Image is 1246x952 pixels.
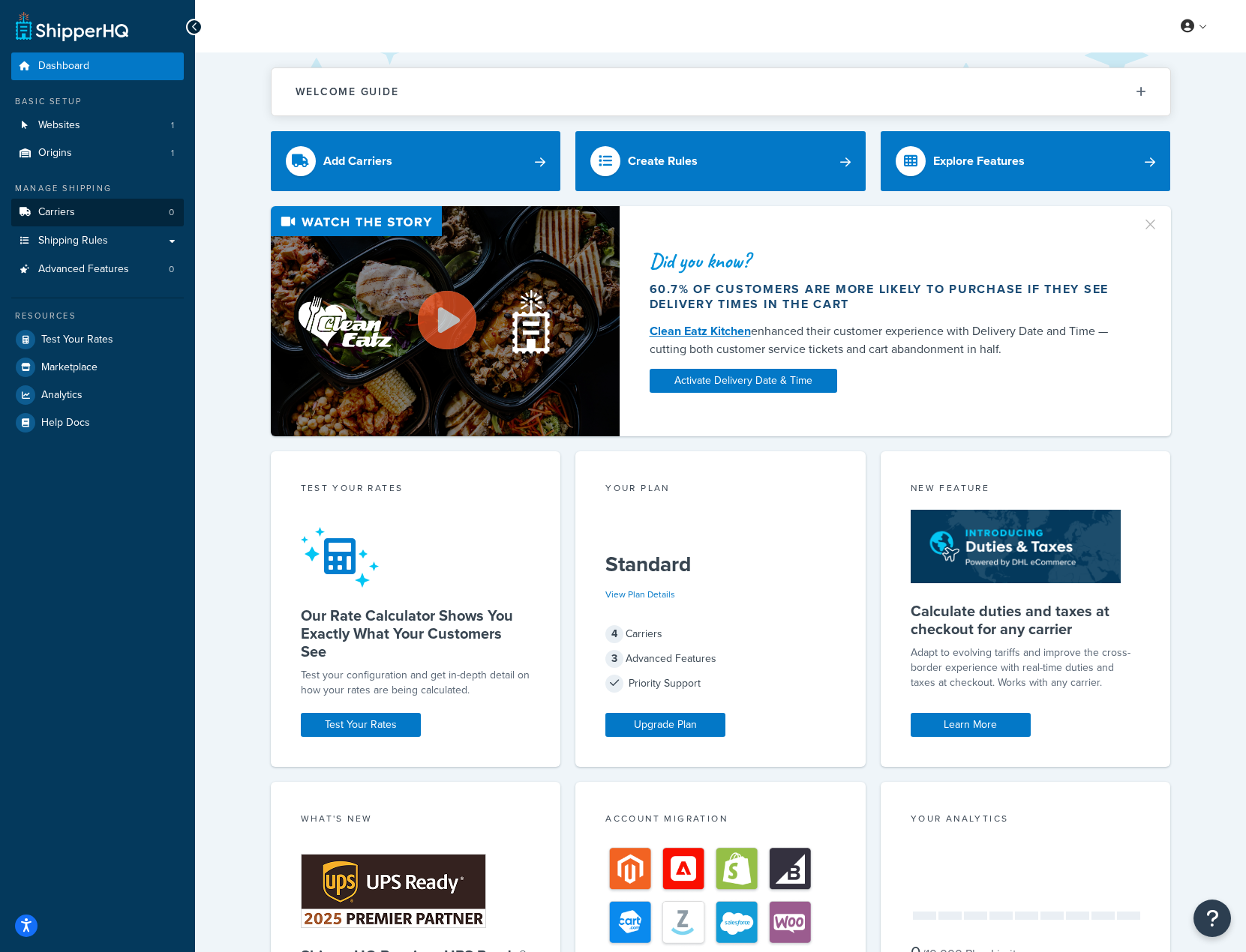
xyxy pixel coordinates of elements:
div: Priority Support [605,673,836,694]
li: Advanced Features [11,256,184,283]
a: Test Your Rates [301,713,421,737]
a: Carriers0 [11,199,184,226]
li: Carriers [11,199,184,226]
div: Manage Shipping [11,182,184,195]
span: Analytics [41,389,83,402]
div: New Feature [911,481,1141,498]
div: What's New [301,812,531,829]
h5: Standard [605,552,836,576]
span: Shipping Rules [38,235,108,247]
a: Origins1 [11,139,184,167]
div: Account Migration [605,812,836,829]
a: Dashboard [11,52,184,80]
button: Welcome Guide [272,68,1170,115]
a: Shipping Rules [11,227,184,255]
span: Test Your Rates [41,334,113,346]
p: Adapt to evolving tariffs and improve the cross-border experience with real-time duties and taxes... [911,645,1141,690]
a: Learn More [911,713,1031,737]
span: Origins [38,147,72,160]
span: 3 [605,650,623,668]
span: 0 [169,263,174,276]
div: Explore Features [933,151,1025,172]
div: 60.7% of customers are more likely to purchase if they see delivery times in the cart [650,282,1124,312]
div: Carriers [605,624,836,645]
span: Advanced Features [38,263,129,276]
a: Advanced Features0 [11,256,184,283]
a: Marketplace [11,354,184,381]
img: Video thumbnail [271,206,620,436]
span: Websites [38,119,80,132]
div: Create Rules [628,151,698,172]
span: Marketplace [41,361,98,374]
a: Upgrade Plan [605,713,725,737]
h5: Calculate duties and taxes at checkout for any carrier [911,602,1141,638]
span: 4 [605,625,623,643]
span: Dashboard [38,60,89,73]
h2: Welcome Guide [296,86,399,97]
div: enhanced their customer experience with Delivery Date and Time — cutting both customer service ti... [650,322,1124,358]
a: Analytics [11,382,184,409]
li: Websites [11,112,184,139]
div: Your Analytics [911,812,1141,829]
a: Activate Delivery Date & Time [650,369,837,393]
span: Carriers [38,206,75,219]
h5: Our Rate Calculator Shows You Exactly What Your Customers See [301,606,531,660]
div: Test your configuration and get in-depth detail on how your rates are being calculated. [301,668,531,698]
div: Add Carriers [323,151,392,172]
span: Help Docs [41,417,90,430]
div: Your Plan [605,481,836,498]
a: Explore Features [881,131,1171,191]
a: Help Docs [11,409,184,436]
a: Test Your Rates [11,326,184,353]
span: 1 [171,147,174,160]
div: Advanced Features [605,648,836,669]
a: Create Rules [575,131,866,191]
span: 1 [171,119,174,132]
span: 0 [169,206,174,219]
div: Did you know? [650,250,1124,271]
a: Websites1 [11,112,184,139]
a: Add Carriers [271,131,561,191]
div: Test your rates [301,481,531,498]
button: Open Resource Center [1193,900,1231,937]
a: Clean Eatz Kitchen [650,322,751,340]
div: Resources [11,310,184,322]
a: View Plan Details [605,588,675,601]
div: Basic Setup [11,95,184,108]
li: Origins [11,139,184,167]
